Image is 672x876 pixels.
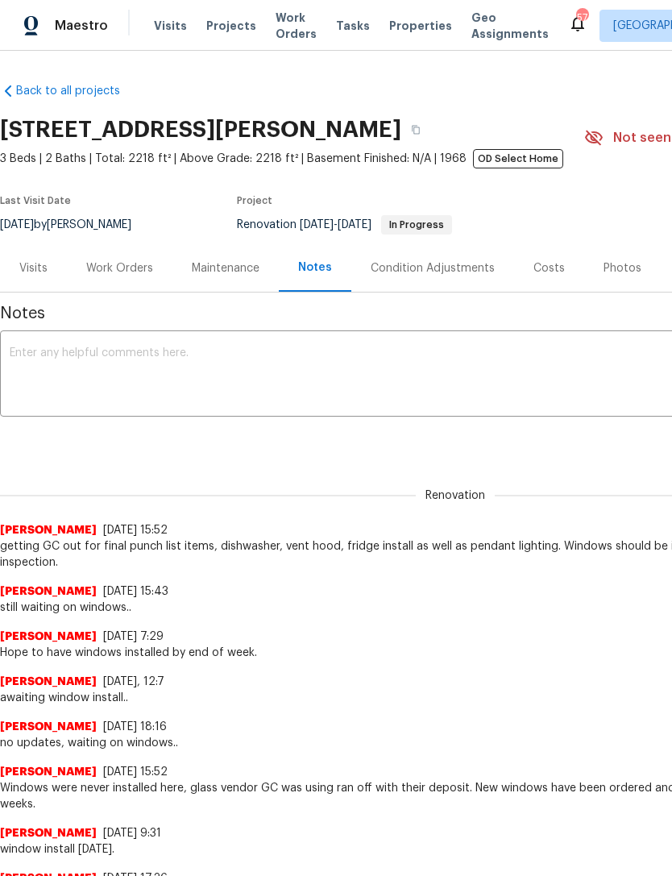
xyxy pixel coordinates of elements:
[576,10,587,26] div: 57
[383,220,450,230] span: In Progress
[533,260,565,276] div: Costs
[103,525,168,536] span: [DATE] 15:52
[237,219,452,230] span: Renovation
[276,10,317,42] span: Work Orders
[416,488,495,504] span: Renovation
[604,260,641,276] div: Photos
[19,260,48,276] div: Visits
[103,721,167,733] span: [DATE] 18:16
[103,586,168,597] span: [DATE] 15:43
[471,10,549,42] span: Geo Assignments
[336,20,370,31] span: Tasks
[103,676,164,687] span: [DATE], 12:7
[237,196,272,206] span: Project
[55,18,108,34] span: Maestro
[192,260,259,276] div: Maintenance
[298,259,332,276] div: Notes
[300,219,371,230] span: -
[371,260,495,276] div: Condition Adjustments
[86,260,153,276] div: Work Orders
[103,828,161,839] span: [DATE] 9:31
[338,219,371,230] span: [DATE]
[473,149,563,168] span: OD Select Home
[206,18,256,34] span: Projects
[103,766,168,778] span: [DATE] 15:52
[401,115,430,144] button: Copy Address
[389,18,452,34] span: Properties
[103,631,164,642] span: [DATE] 7:29
[300,219,334,230] span: [DATE]
[154,18,187,34] span: Visits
